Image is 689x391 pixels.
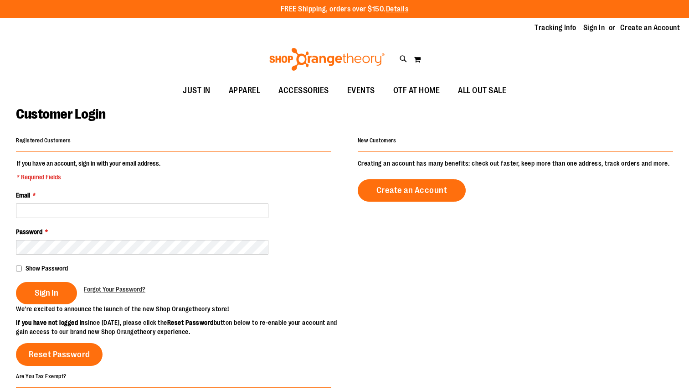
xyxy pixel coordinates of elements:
a: Create an Account [620,23,680,33]
span: Password [16,228,42,235]
span: Create an Account [376,185,447,195]
strong: If you have not logged in [16,319,85,326]
a: Forgot Your Password? [84,285,145,294]
span: OTF AT HOME [393,80,440,101]
span: Email [16,192,30,199]
span: Reset Password [29,349,90,360]
p: since [DATE], please click the button below to re-enable your account and gain access to our bran... [16,318,344,336]
a: Reset Password [16,343,103,366]
strong: Registered Customers [16,137,71,144]
span: Show Password [26,265,68,272]
button: Sign In [16,282,77,304]
a: Create an Account [358,179,466,202]
span: Customer Login [16,106,105,122]
span: JUST IN [183,80,211,101]
img: Shop Orangetheory [268,48,386,71]
a: Details [386,5,409,13]
span: ACCESSORIES [278,80,329,101]
legend: If you have an account, sign in with your email address. [16,159,161,182]
span: * Required Fields [17,172,160,182]
a: Sign In [583,23,605,33]
strong: New Customers [358,137,396,144]
span: ALL OUT SALE [458,80,506,101]
span: Forgot Your Password? [84,286,145,293]
p: We’re excited to announce the launch of the new Shop Orangetheory store! [16,304,344,313]
span: EVENTS [347,80,375,101]
span: APPAREL [229,80,261,101]
span: Sign In [35,288,58,298]
p: FREE Shipping, orders over $150. [281,4,409,15]
p: Creating an account has many benefits: check out faster, keep more than one address, track orders... [358,159,673,168]
strong: Reset Password [167,319,214,326]
strong: Are You Tax Exempt? [16,373,67,379]
a: Tracking Info [535,23,576,33]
